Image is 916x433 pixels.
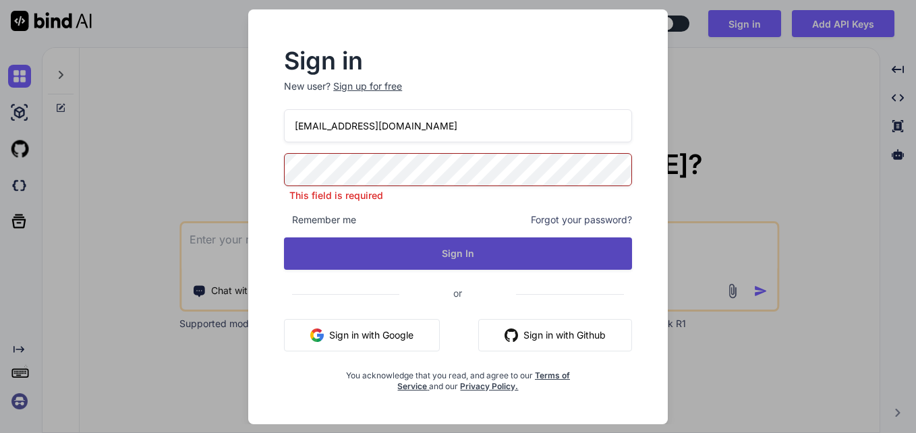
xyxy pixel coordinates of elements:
[460,381,518,391] a: Privacy Policy.
[284,319,440,351] button: Sign in with Google
[399,277,516,310] span: or
[505,328,518,342] img: github
[284,189,632,202] p: This field is required
[284,237,632,270] button: Sign In
[284,50,632,71] h2: Sign in
[478,319,632,351] button: Sign in with Github
[284,109,632,142] input: Login or Email
[342,362,574,392] div: You acknowledge that you read, and agree to our and our
[310,328,324,342] img: google
[333,80,402,93] div: Sign up for free
[284,80,632,109] p: New user?
[284,213,356,227] span: Remember me
[397,370,570,391] a: Terms of Service
[531,213,632,227] span: Forgot your password?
